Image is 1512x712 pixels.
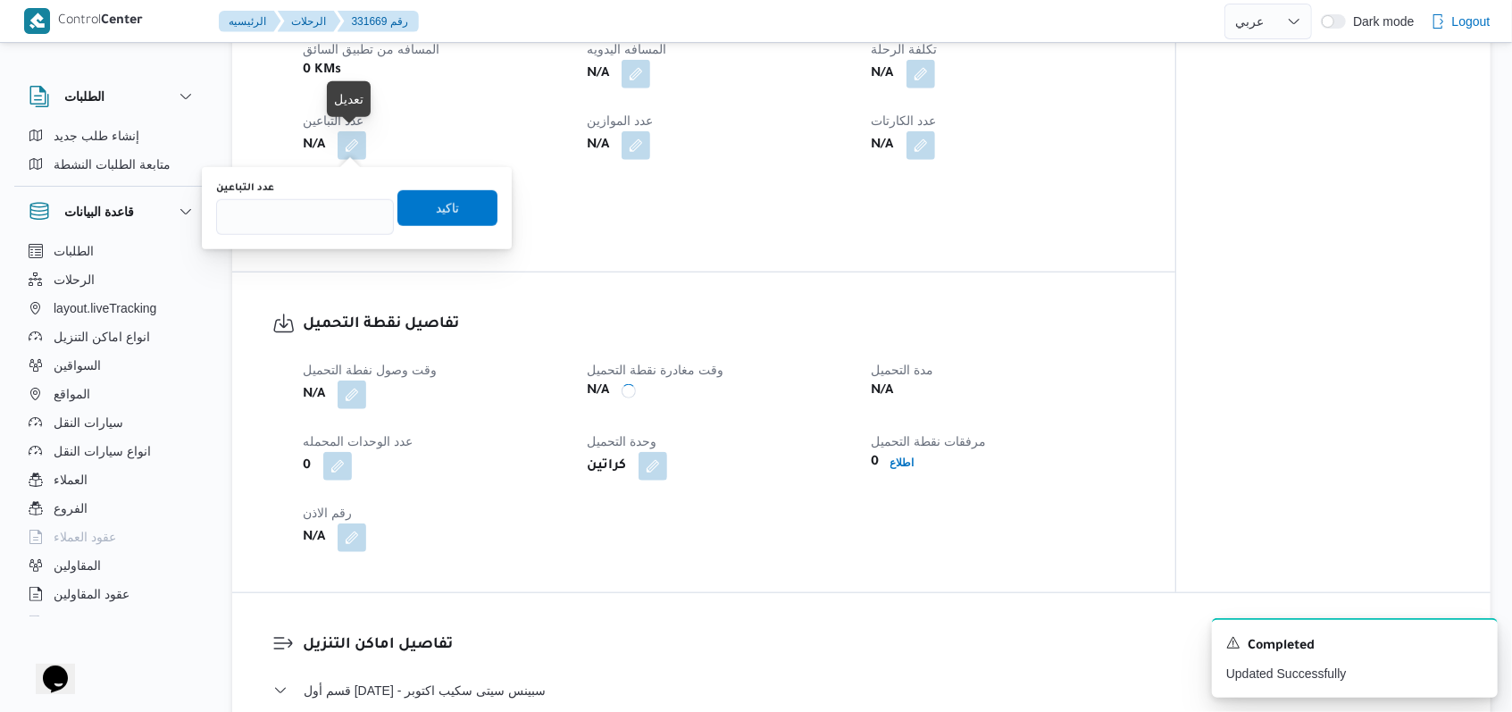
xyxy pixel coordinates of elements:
span: الفروع [54,498,88,519]
b: 0 [872,452,880,473]
button: الرحلات [278,11,341,32]
button: إنشاء طلب جديد [21,121,204,150]
span: عدد التباعين [303,113,363,128]
button: قاعدة البيانات [29,201,196,222]
button: عقود العملاء [21,523,204,551]
b: N/A [872,63,894,85]
h3: تفاصيل اماكن التنزيل [303,633,1450,658]
button: الرحلات [21,265,204,294]
button: الفروع [21,494,204,523]
span: السواقين [54,355,101,376]
span: Completed [1248,636,1315,658]
button: السواقين [21,351,204,380]
button: عقود المقاولين [21,580,204,608]
span: الطلبات [54,240,94,262]
b: N/A [587,63,609,85]
iframe: chat widget [18,641,75,694]
b: N/A [587,381,609,402]
h3: الطلبات [64,86,104,107]
b: N/A [587,135,609,156]
button: المواقع [21,380,204,408]
span: وحدة التحميل [587,434,656,448]
span: قسم أول [DATE] - سبينس سيتى سكيب اكتوبر [304,680,546,701]
b: N/A [303,527,325,549]
label: عدد التباعين [216,181,274,196]
div: الطلبات [14,121,211,186]
span: وقت مغادرة نقطة التحميل [587,363,723,377]
button: العملاء [21,465,204,494]
span: متابعة الطلبات النشطة [54,154,171,175]
span: Dark mode [1346,14,1414,29]
button: انواع اماكن التنزيل [21,322,204,351]
button: اجهزة التليفون [21,608,204,637]
img: X8yXhbKr1z7QwAAAABJRU5ErkJggg== [24,8,50,34]
span: سيارات النقل [54,412,123,433]
span: Logout [1452,11,1491,32]
b: 0 [303,456,311,477]
button: متابعة الطلبات النشطة [21,150,204,179]
b: N/A [872,381,894,402]
button: layout.liveTracking [21,294,204,322]
p: Updated Successfully [1226,665,1483,683]
span: المقاولين [54,555,101,576]
span: تكلفة الرحلة [872,42,938,56]
span: المسافه من تطبيق السائق [303,42,439,56]
div: Notification [1226,634,1483,658]
span: المسافه اليدويه [587,42,666,56]
b: اطلاع [890,457,915,469]
button: انواع سيارات النقل [21,437,204,465]
span: مدة التحميل [872,363,934,377]
button: المقاولين [21,551,204,580]
button: 331669 رقم [338,11,419,32]
span: وقت وصول نفطة التحميل [303,363,437,377]
b: كراتين [587,456,626,477]
button: الطلبات [29,86,196,107]
span: رقم الاذن [303,506,352,520]
h3: تفاصيل نقطة التحميل [303,313,1135,337]
b: N/A [303,384,325,406]
h3: قاعدة البيانات [64,201,134,222]
span: اجهزة التليفون [54,612,128,633]
span: انواع اماكن التنزيل [54,326,150,348]
span: انواع سيارات النقل [54,440,151,462]
button: الرئيسيه [219,11,281,32]
span: العملاء [54,469,88,490]
span: مرفقات نقطة التحميل [872,434,987,448]
button: Logout [1424,4,1498,39]
span: الرحلات [54,269,95,290]
b: N/A [872,135,894,156]
span: تاكيد [436,197,459,219]
span: إنشاء طلب جديد [54,125,139,147]
span: المواقع [54,383,90,405]
button: الطلبات [21,237,204,265]
span: layout.liveTracking [54,297,156,319]
span: عدد الموازين [587,113,653,128]
b: N/A [303,135,325,156]
b: 0 KMs [303,60,341,81]
span: عدد الوحدات المحمله [303,434,413,448]
button: تاكيد [397,190,497,226]
button: سيارات النقل [21,408,204,437]
span: عقود المقاولين [54,583,129,605]
div: تعديل [334,88,363,110]
b: Center [102,14,144,29]
span: عدد الكارتات [872,113,937,128]
div: قاعدة البيانات [14,237,211,624]
button: اطلاع [883,452,922,473]
span: عقود العملاء [54,526,116,548]
button: قسم أول [DATE] - سبينس سيتى سكيب اكتوبر [273,680,1450,701]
